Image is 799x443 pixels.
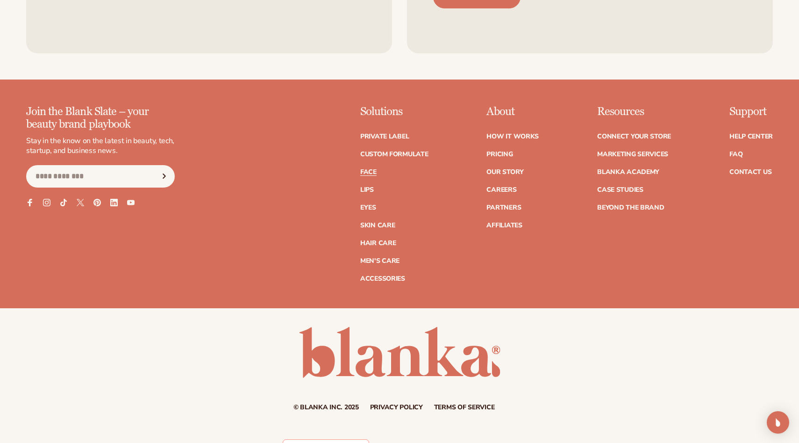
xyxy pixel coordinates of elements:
a: Marketing services [597,151,668,158]
div: Open Intercom Messenger [767,411,789,434]
a: Custom formulate [360,151,428,158]
a: Skin Care [360,222,395,229]
p: Stay in the know on the latest in beauty, tech, startup, and business news. [26,136,175,156]
p: About [486,106,539,118]
a: Blanka Academy [597,169,659,175]
a: Hair Care [360,240,396,247]
a: Affiliates [486,222,522,229]
a: Terms of service [434,404,495,411]
a: FAQ [729,151,742,158]
p: Resources [597,106,671,118]
a: Careers [486,187,516,193]
a: Men's Care [360,258,399,264]
a: Partners [486,204,521,211]
a: Pricing [486,151,513,158]
a: Accessories [360,276,405,282]
p: Support [729,106,773,118]
a: How It Works [486,133,539,140]
a: Our Story [486,169,523,175]
button: Subscribe [154,165,174,188]
p: Solutions [360,106,428,118]
a: Private label [360,133,409,140]
a: Beyond the brand [597,204,664,211]
a: Lips [360,187,374,193]
a: Contact Us [729,169,771,175]
a: Eyes [360,204,376,211]
a: Connect your store [597,133,671,140]
a: Case Studies [597,187,643,193]
a: Help Center [729,133,773,140]
a: Face [360,169,377,175]
p: Join the Blank Slate – your beauty brand playbook [26,106,175,131]
small: © Blanka Inc. 2025 [293,403,359,412]
a: Privacy policy [370,404,423,411]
